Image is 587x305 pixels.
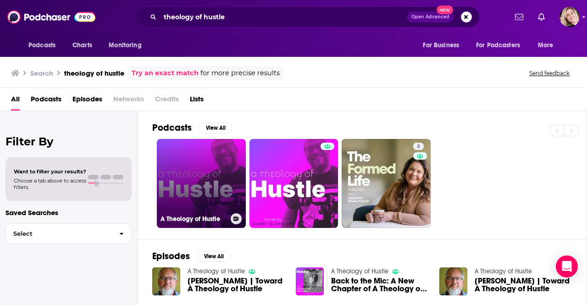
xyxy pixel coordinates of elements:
a: Show notifications dropdown [534,9,548,25]
span: for more precise results [200,68,280,78]
a: John Van Sloten | Toward A Theology of Hustle [475,277,572,293]
span: [PERSON_NAME] | Toward A Theology of Hustle [475,277,572,293]
a: A Theology of Hustle [157,139,246,228]
a: Episodes [72,92,102,111]
a: Podcasts [31,92,61,111]
button: open menu [532,37,565,54]
img: John Van Sloten | Toward A Theology of Hustle [152,267,180,295]
span: New [437,6,453,14]
a: PodcastsView All [152,122,232,133]
h2: Podcasts [152,122,192,133]
span: Credits [155,92,179,111]
div: Search podcasts, credits, & more... [135,6,480,28]
h2: Episodes [152,250,190,262]
h3: Search [30,69,53,78]
span: Monitoring [109,39,141,52]
img: Back to the Mic: A New Chapter of A Theology of Hustle [296,267,324,295]
span: Select [6,231,112,237]
span: For Business [423,39,459,52]
span: Networks [113,92,144,111]
a: 8 [413,143,424,150]
span: Logged in as kkclayton [559,7,580,27]
a: 8 [342,139,431,228]
span: Charts [72,39,92,52]
a: Charts [66,37,98,54]
a: Back to the Mic: A New Chapter of A Theology of Hustle [331,277,428,293]
a: John Van Sloten | Toward A Theology of Hustle [188,277,285,293]
button: Show profile menu [559,7,580,27]
button: open menu [416,37,471,54]
h3: theology of hustle [64,69,124,78]
button: Send feedback [526,69,572,77]
button: Open AdvancedNew [407,11,454,22]
input: Search podcasts, credits, & more... [160,10,407,24]
button: open menu [22,37,67,54]
span: Podcasts [28,39,55,52]
div: Open Intercom Messenger [556,255,578,277]
button: open menu [470,37,533,54]
span: 8 [417,142,420,151]
span: [PERSON_NAME] | Toward A Theology of Hustle [188,277,285,293]
p: Saved Searches [6,208,132,217]
span: Want to filter your results? [14,168,86,175]
a: A Theology of Hustle [188,267,245,275]
a: All [11,92,20,111]
button: Select [6,223,132,244]
span: More [538,39,554,52]
a: EpisodesView All [152,250,230,262]
span: For Podcasters [476,39,520,52]
h2: Filter By [6,135,132,148]
a: Try an exact match [132,68,199,78]
a: A Theology of Hustle [475,267,532,275]
span: Choose a tab above to access filters. [14,177,86,190]
a: Show notifications dropdown [511,9,527,25]
img: User Profile [559,7,580,27]
img: Podchaser - Follow, Share and Rate Podcasts [7,8,95,26]
img: John Van Sloten | Toward A Theology of Hustle [439,267,467,295]
a: Lists [190,92,204,111]
span: Open Advanced [411,15,449,19]
a: A Theology of Hustle [331,267,388,275]
button: View All [199,122,232,133]
button: open menu [102,37,153,54]
h3: A Theology of Hustle [161,215,227,223]
button: View All [197,251,230,262]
